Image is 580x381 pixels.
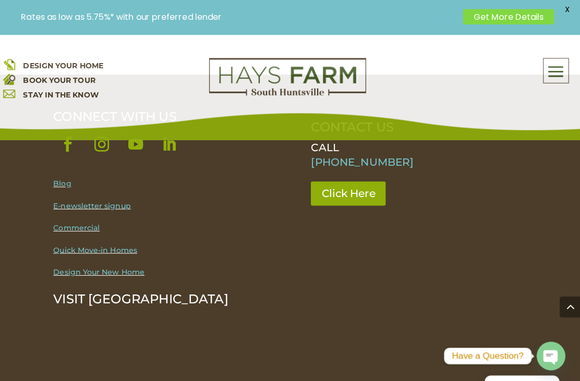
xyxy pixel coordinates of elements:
span: CALL [313,141,341,153]
a: hays farm homes huntsville development [212,89,368,99]
img: design your home [8,59,20,71]
p: Rates as low as 5.75%* with our preferred lender [26,13,458,23]
a: Follow on LinkedIn [158,129,187,158]
a: [PHONE_NUMBER] [313,155,415,168]
a: Blog [58,178,76,188]
a: Design Your New Home [58,266,148,275]
p: VISIT [GEOGRAPHIC_DATA] [58,290,277,305]
a: Get More Details [464,10,554,26]
img: Logo [212,59,368,96]
a: Follow on Instagram [91,129,120,158]
a: Follow on Facebook [58,129,87,158]
img: book your home tour [8,73,20,85]
a: Follow on Youtube [125,129,154,158]
a: Commercial [58,222,104,231]
a: E-newsletter signup [58,200,135,210]
span: X [559,3,575,18]
a: DESIGN YOUR HOME [28,62,107,71]
a: BOOK YOUR TOUR [28,76,100,85]
a: STAY IN THE KNOW [28,91,103,100]
a: Quick Move-in Homes [58,244,141,253]
a: Click Here [313,181,387,205]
